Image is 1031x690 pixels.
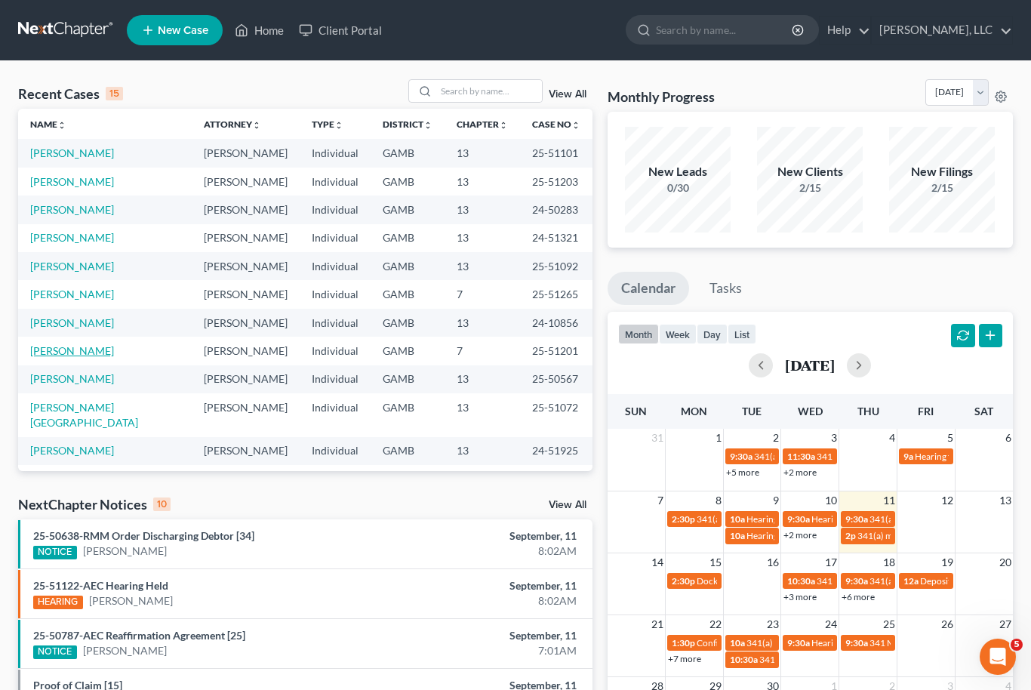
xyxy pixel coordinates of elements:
span: 9:30a [845,513,868,525]
a: [PERSON_NAME] [30,175,114,188]
span: 9:30a [845,637,868,648]
a: Attorneyunfold_more [204,119,261,130]
div: HEARING [33,596,83,609]
a: Help [820,17,870,44]
span: 23 [765,615,780,633]
a: [PERSON_NAME] [30,372,114,385]
a: [PERSON_NAME] [30,444,114,457]
td: 7 [445,337,520,365]
a: [PERSON_NAME][GEOGRAPHIC_DATA] [30,401,138,429]
td: Individual [300,393,371,436]
td: Individual [300,224,371,252]
span: 31 [650,429,665,447]
span: 341(a) meeting for [PERSON_NAME] [697,513,842,525]
td: [PERSON_NAME] [192,139,300,167]
div: September, 11 [406,578,577,593]
td: Individual [300,196,371,223]
span: Sat [974,405,993,417]
div: 8:02AM [406,544,577,559]
i: unfold_more [334,121,343,130]
a: Nameunfold_more [30,119,66,130]
h2: [DATE] [785,357,835,373]
div: 0/30 [625,180,731,196]
a: Chapterunfold_more [457,119,508,130]
span: 341(a) meeting for [PERSON_NAME] [817,451,962,462]
td: [PERSON_NAME] [192,337,300,365]
input: Search by name... [436,80,542,102]
td: GAMB [371,393,445,436]
h3: Monthly Progress [608,88,715,106]
a: [PERSON_NAME] [89,593,173,608]
i: unfold_more [252,121,261,130]
i: unfold_more [57,121,66,130]
span: 2p [845,530,856,541]
td: 24-10856 [520,309,592,337]
a: 25-51122-AEC Hearing Held [33,579,168,592]
td: GAMB [371,437,445,465]
span: 10:30a [730,654,758,665]
span: 10a [730,530,745,541]
span: 6 [1004,429,1013,447]
span: 1:30p [672,637,695,648]
a: View All [549,89,586,100]
span: 341(a) meeting for [PERSON_NAME] [746,637,892,648]
span: 10 [823,491,839,510]
span: Hearing for [PERSON_NAME] [746,513,864,525]
button: week [659,324,697,344]
td: [PERSON_NAME] [192,196,300,223]
span: 12 [940,491,955,510]
span: 9:30a [730,451,752,462]
td: [PERSON_NAME] [192,280,300,308]
td: Individual [300,309,371,337]
td: GAMB [371,280,445,308]
td: 24-51925 [520,437,592,465]
i: unfold_more [499,121,508,130]
a: Case Nounfold_more [532,119,580,130]
td: 25-50567 [520,365,592,393]
iframe: Intercom live chat [980,639,1016,675]
td: 25-51092 [520,252,592,280]
td: Individual [300,168,371,196]
a: +3 more [783,591,817,602]
span: 341(a) meeting for [PERSON_NAME] [759,654,905,665]
button: day [697,324,728,344]
div: NOTICE [33,645,77,659]
span: 4 [888,429,897,447]
td: 13 [445,309,520,337]
span: 2:30p [672,513,695,525]
div: 8:02AM [406,593,577,608]
span: 21 [650,615,665,633]
td: GAMB [371,196,445,223]
td: [PERSON_NAME] [192,309,300,337]
span: 2:30p [672,575,695,587]
span: 9:30a [787,637,810,648]
span: Fri [918,405,934,417]
a: [PERSON_NAME] [30,231,114,244]
span: 12a [903,575,919,587]
button: list [728,324,756,344]
span: Wed [798,405,823,417]
a: View All [549,500,586,510]
div: New Leads [625,163,731,180]
td: Individual [300,337,371,365]
span: 14 [650,553,665,571]
span: 3 [829,429,839,447]
span: 10a [730,637,745,648]
a: [PERSON_NAME] [83,544,167,559]
td: Individual [300,437,371,465]
span: New Case [158,25,208,36]
td: 25-51203 [520,168,592,196]
span: 9:30a [787,513,810,525]
span: 11:30a [787,451,815,462]
a: [PERSON_NAME] [30,288,114,300]
span: Sun [625,405,647,417]
span: 13 [998,491,1013,510]
a: [PERSON_NAME] [30,260,114,273]
td: [PERSON_NAME] [192,252,300,280]
a: Home [227,17,291,44]
div: 2/15 [889,180,995,196]
a: +6 more [842,591,875,602]
a: [PERSON_NAME] [30,344,114,357]
span: 9a [903,451,913,462]
a: [PERSON_NAME] [30,203,114,216]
